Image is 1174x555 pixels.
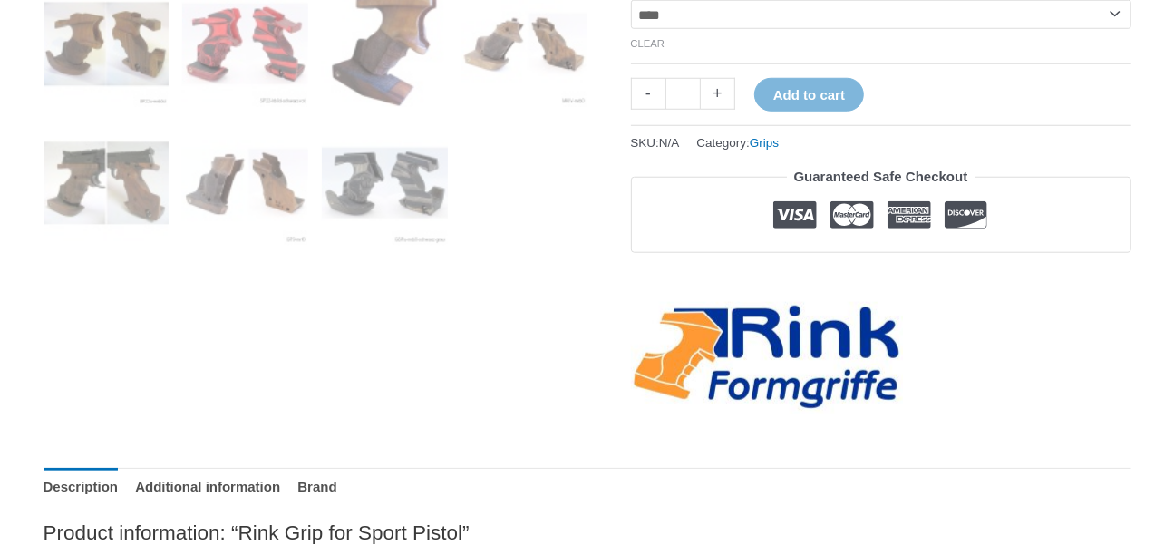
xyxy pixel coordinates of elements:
[44,121,170,247] img: Rink Grip for Sport Pistol - Image 9
[297,468,336,507] a: Brand
[665,78,701,110] input: Product quantity
[44,520,1131,546] h2: Product information: “Rink Grip for Sport Pistol”
[135,468,280,507] a: Additional information
[750,136,779,150] a: Grips
[322,121,448,247] img: Rink Grip for Sport Pistol - Image 11
[631,38,665,49] a: Clear options
[701,78,735,110] a: +
[696,131,779,154] span: Category:
[631,302,903,414] a: Rink-Formgriffe
[659,136,680,150] span: N/A
[787,164,975,190] legend: Guaranteed Safe Checkout
[631,131,680,154] span: SKU:
[182,121,308,247] img: Rink Grip for Sport Pistol - Image 10
[44,468,119,507] a: Description
[754,78,864,112] button: Add to cart
[631,267,1131,288] iframe: Customer reviews powered by Trustpilot
[631,78,665,110] a: -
